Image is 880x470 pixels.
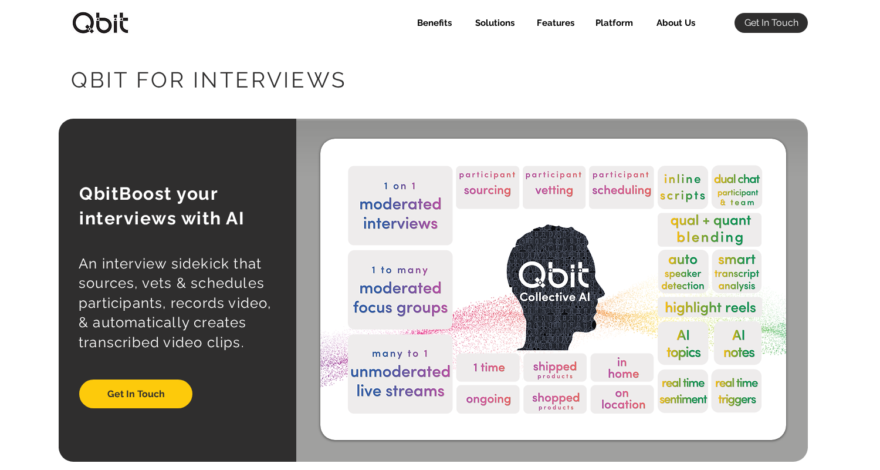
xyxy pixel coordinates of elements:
span: QBIT FOR INTERVIEWS [71,67,346,93]
span: Get In Touch [107,388,165,401]
nav: Site [403,13,704,33]
span: An interview sidekick that sources, vets & schedules participants, records video, & automatically... [79,255,272,351]
p: Features [531,13,580,33]
a: About Us [642,13,704,33]
p: Benefits [411,13,458,33]
span: Get In Touch [744,16,798,29]
div: Features [523,13,583,33]
a: Get In Touch [79,380,192,408]
p: About Us [651,13,701,33]
p: Solutions [469,13,520,33]
img: qbitlogo-border.jpg [71,12,130,34]
div: Solutions [461,13,523,33]
div: Platform [583,13,642,33]
img: QbitUseCases_Interviews_2.png [320,139,786,440]
p: Platform [590,13,639,33]
a: Benefits [403,13,461,33]
a: Get In Touch [735,13,808,33]
span: QbitBoost your interviews with AI [79,183,245,229]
